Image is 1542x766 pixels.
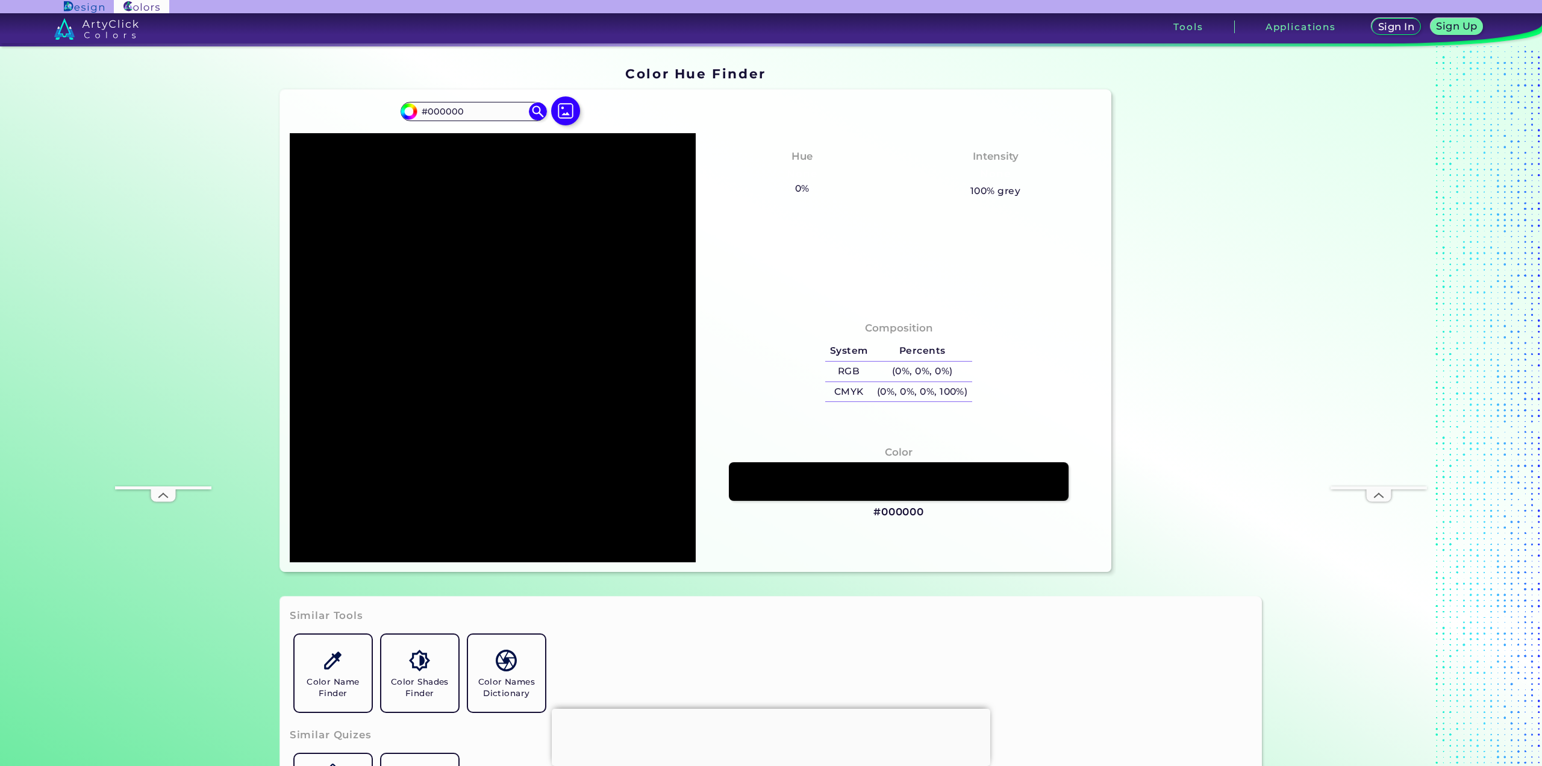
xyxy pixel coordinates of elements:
input: type color.. [417,103,529,119]
h5: CMYK [825,382,872,402]
h5: 0% [790,181,814,196]
h3: None [782,167,822,181]
h5: 100% grey [970,183,1020,199]
iframe: Advertisement [115,125,211,486]
h3: Similar Tools [290,609,363,623]
h5: Sign Up [1438,22,1475,31]
h4: Color [885,444,913,461]
h1: Color Hue Finder [625,64,766,83]
a: Sign Up [1433,19,1481,35]
h5: (0%, 0%, 0%) [872,362,972,381]
h5: System [825,341,872,361]
h5: Percents [872,341,972,361]
img: ArtyClick Design logo [64,1,104,13]
h5: RGB [825,362,872,381]
iframe: Advertisement [1331,125,1427,486]
iframe: Advertisement [552,709,990,763]
a: Color Names Dictionary [463,630,550,717]
img: logo_artyclick_colors_white.svg [54,18,139,40]
a: Color Name Finder [290,630,376,717]
iframe: Advertisement [1116,61,1267,577]
h5: Color Name Finder [299,676,367,699]
h5: (0%, 0%, 0%, 100%) [872,382,972,402]
h5: Color Names Dictionary [473,676,540,699]
h3: Applications [1266,22,1336,31]
h5: Sign In [1379,22,1412,31]
img: icon picture [551,96,580,125]
a: Sign In [1374,19,1419,35]
h3: None [975,167,1016,181]
img: icon_color_names_dictionary.svg [496,650,517,671]
h4: Hue [791,148,813,165]
img: icon_color_name_finder.svg [322,650,343,671]
a: Color Shades Finder [376,630,463,717]
h3: Similar Quizes [290,728,372,742]
h3: Tools [1173,22,1203,31]
h5: Color Shades Finder [386,676,454,699]
img: icon_color_shades.svg [409,650,430,671]
h4: Intensity [973,148,1019,165]
h4: Composition [865,319,933,337]
h3: #000000 [873,505,924,520]
img: icon search [529,102,547,121]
